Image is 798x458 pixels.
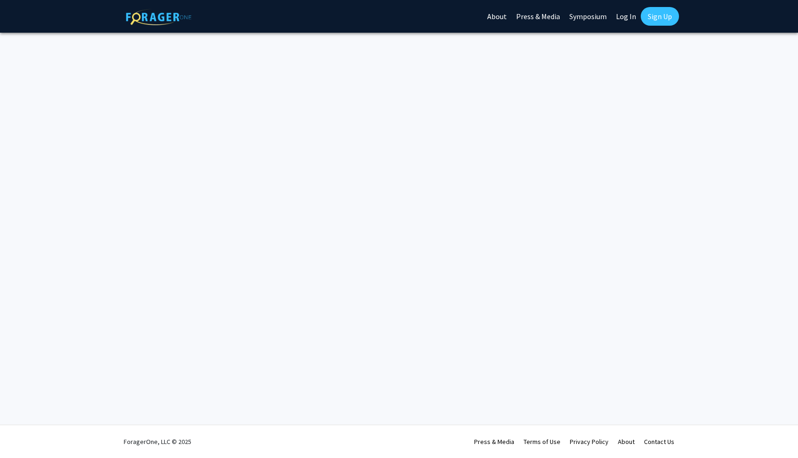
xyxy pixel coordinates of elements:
[474,437,514,446] a: Press & Media
[641,7,679,26] a: Sign Up
[524,437,560,446] a: Terms of Use
[644,437,674,446] a: Contact Us
[126,9,191,25] img: ForagerOne Logo
[124,425,191,458] div: ForagerOne, LLC © 2025
[570,437,609,446] a: Privacy Policy
[618,437,635,446] a: About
